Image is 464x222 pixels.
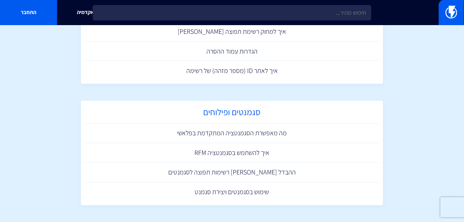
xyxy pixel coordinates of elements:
[88,107,376,121] h2: סגמנטים ופילוחים
[84,61,380,81] a: איך לאתר ID (מספר מזהה) של רשימה
[84,124,380,143] a: מה מאפשרת הסגמנטציה המתקדמת בפלאשי
[93,5,371,20] input: חיפוש מהיר...
[84,104,380,124] a: סגמנטים ופילוחים
[84,22,380,42] a: איך למחוק רשימת תפוצה [PERSON_NAME]
[84,163,380,182] a: ההבדל [PERSON_NAME] רשימות תפוצה לסגמנטים
[84,182,380,202] a: שימוש בסגמנטים ויצירת סגמנט
[84,143,380,163] a: איך להשתמש בסגמנטציה RFM
[84,42,380,61] a: הגדרות עמוד ההסרה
